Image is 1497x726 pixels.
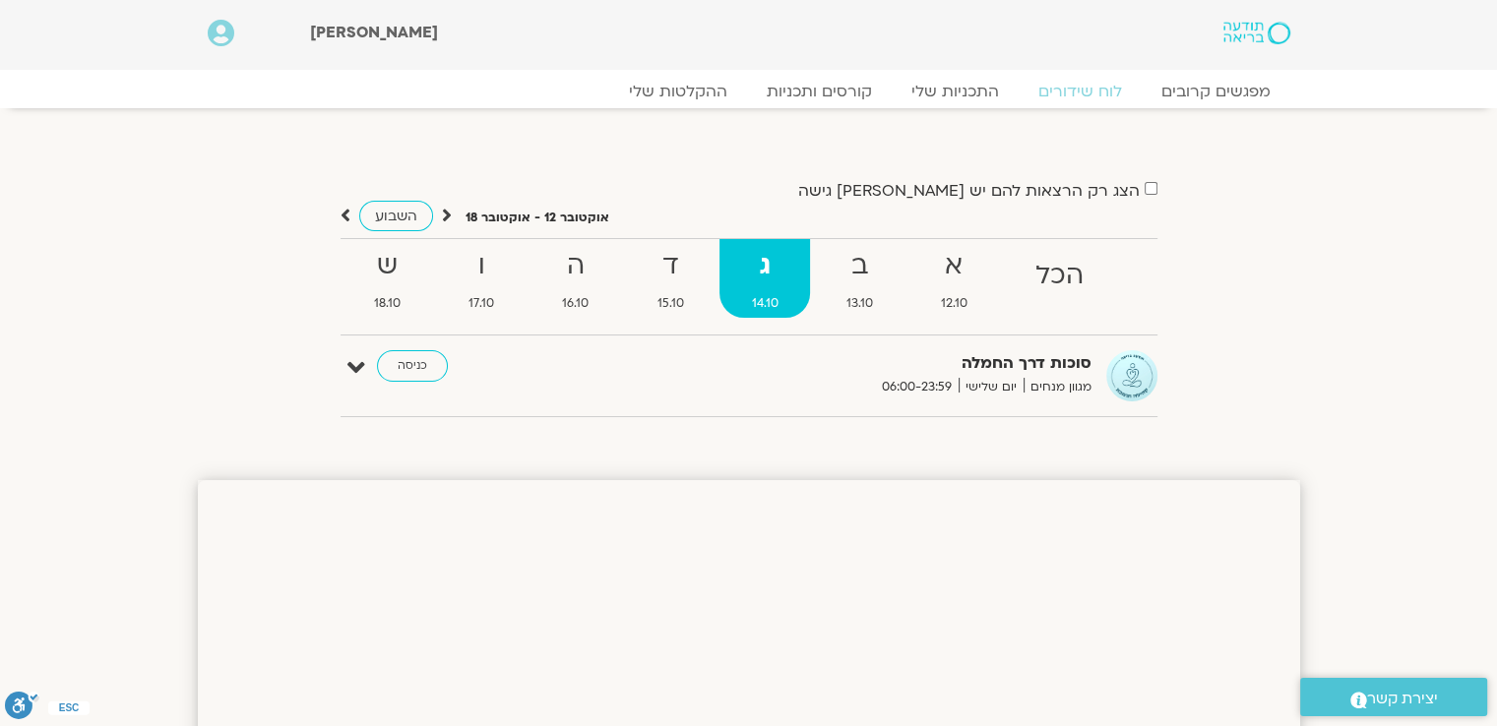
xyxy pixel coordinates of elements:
span: יצירת קשר [1367,686,1438,712]
span: יום שלישי [959,377,1024,397]
strong: ג [719,244,810,288]
span: 17.10 [437,293,527,314]
a: קורסים ותכניות [747,82,892,101]
strong: הכל [1003,254,1115,298]
a: א12.10 [908,239,999,318]
strong: ו [437,244,527,288]
nav: Menu [208,82,1290,101]
a: ו17.10 [437,239,527,318]
strong: ש [343,244,433,288]
span: 15.10 [625,293,716,314]
a: ג14.10 [719,239,810,318]
p: אוקטובר 12 - אוקטובר 18 [466,208,609,228]
a: ב13.10 [814,239,904,318]
a: מפגשים קרובים [1142,82,1290,101]
span: 16.10 [530,293,621,314]
span: 18.10 [343,293,433,314]
a: יצירת קשר [1300,678,1487,716]
a: ד15.10 [625,239,716,318]
span: [PERSON_NAME] [310,22,438,43]
span: 14.10 [719,293,810,314]
a: ה16.10 [530,239,621,318]
span: השבוע [375,207,417,225]
span: מגוון מנחים [1024,377,1092,397]
label: הצג רק הרצאות להם יש [PERSON_NAME] גישה [798,182,1140,200]
span: 13.10 [814,293,904,314]
strong: א [908,244,999,288]
a: ש18.10 [343,239,433,318]
a: הכל [1003,239,1115,318]
a: התכניות שלי [892,82,1019,101]
strong: ה [530,244,621,288]
strong: ד [625,244,716,288]
a: כניסה [377,350,448,382]
a: ההקלטות שלי [609,82,747,101]
span: 06:00-23:59 [875,377,959,397]
a: לוח שידורים [1019,82,1142,101]
span: 12.10 [908,293,999,314]
strong: ב [814,244,904,288]
strong: סוכות דרך החמלה [609,350,1092,377]
a: השבוע [359,201,433,231]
